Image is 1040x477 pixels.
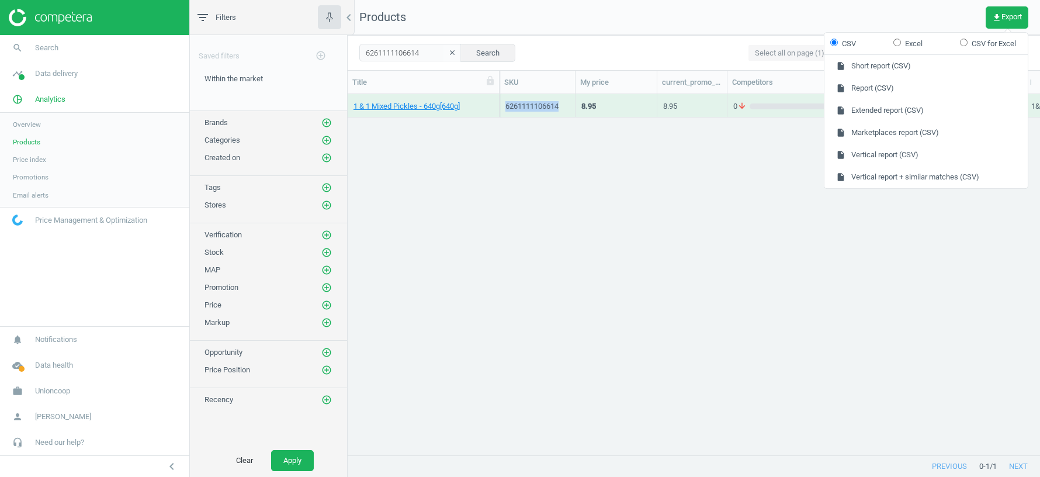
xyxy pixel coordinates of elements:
button: add_circle_outline [321,394,332,406]
button: Extended report (CSV) [824,99,1028,122]
span: Promotion [204,283,238,292]
div: Title [352,77,494,88]
img: ajHJNr6hYgQAAAAASUVORK5CYII= [9,9,92,26]
button: add_circle_outline [321,364,332,376]
i: add_circle_outline [321,265,332,275]
i: insert_drive_file [836,62,845,71]
button: add_circle_outline [321,134,332,146]
span: Price Management & Optimization [35,215,147,226]
button: Search [460,44,515,61]
span: Products [359,10,406,24]
i: add_circle_outline [321,282,332,293]
span: Created on [204,153,240,162]
i: notifications [6,329,29,351]
div: current_promo_price [662,77,722,88]
span: 0 - 1 [979,461,990,472]
button: add_circle_outline [321,282,332,293]
div: 8.95 [581,101,596,112]
div: 6261111106614 [505,101,569,112]
img: wGWNvw8QSZomAAAAABJRU5ErkJggg== [12,215,23,226]
button: add_circle_outline [321,347,332,358]
span: MAP [204,265,220,274]
button: Marketplaces report (CSV) [824,122,1028,144]
button: add_circle_outline [321,264,332,276]
button: next [997,456,1040,477]
button: add_circle_outline [321,199,332,211]
i: insert_drive_file [836,106,845,115]
button: add_circle_outline [321,317,332,329]
i: search [6,37,29,59]
i: work [6,380,29,402]
span: Export [992,13,1022,22]
i: headset_mic [6,431,29,454]
button: add_circle_outline [321,299,332,311]
div: Saved filters [190,35,347,68]
i: insert_drive_file [836,128,845,137]
button: add_circle_outline [321,152,332,164]
i: add_circle_outline [321,135,332,146]
span: Price Position [204,365,250,374]
button: previous [920,456,979,477]
span: Email alerts [13,191,48,200]
button: Short report (CSV) [824,56,1028,78]
span: Need our help? [35,437,84,448]
i: add_circle_outline [321,182,332,193]
span: Brands [204,118,228,127]
span: Promotions [13,172,48,182]
i: add_circle_outline [316,50,326,61]
i: clear [448,49,456,57]
i: insert_drive_file [836,150,845,160]
button: add_circle_outline [321,117,332,129]
button: clear [443,45,461,61]
span: Stores [204,201,226,209]
i: timeline [6,63,29,85]
button: Apply [271,450,314,471]
button: get_appExport [986,6,1028,29]
span: 0 [733,101,750,112]
button: Vertical report (CSV) [824,144,1028,166]
span: Recency [204,395,233,404]
span: Select all on page (1) [755,48,824,58]
span: Verification [204,230,242,239]
span: Products [13,137,40,147]
span: [PERSON_NAME] [35,412,91,422]
span: Data delivery [35,68,78,79]
span: Overview [13,120,41,129]
a: 1 & 1 Mixed Pickles - 640g[640g] [353,101,460,112]
i: add_circle_outline [321,200,332,210]
label: Excel [893,39,923,49]
span: Stock [204,248,224,257]
i: add_circle_outline [321,317,332,328]
div: SKU [504,77,570,88]
input: SKU/Title search [359,44,462,61]
i: cloud_done [6,354,29,376]
button: Clear [224,450,265,471]
div: grid [348,94,1040,456]
span: Opportunity [204,348,242,357]
i: insert_drive_file [836,172,845,182]
i: add_circle_outline [321,395,332,405]
span: / 1 [990,461,997,472]
i: add_circle_outline [321,247,332,258]
i: filter_list [196,11,210,25]
span: Price [204,300,221,309]
button: Select all on page (1) [748,45,831,61]
span: Filters [216,12,236,23]
button: Report (CSV) [824,78,1028,100]
span: Price index [13,155,46,164]
button: add_circle_outline [321,182,332,193]
span: Unioncoop [35,386,70,396]
i: arrow_downward [737,101,747,112]
span: Within the market [204,74,263,83]
i: chevron_left [165,459,179,473]
i: add_circle_outline [321,365,332,375]
button: add_circle_outline [321,229,332,241]
span: Data health [35,360,73,371]
label: CSV for Excel [960,39,1016,49]
i: pie_chart_outlined [6,88,29,110]
i: add_circle_outline [321,347,332,358]
i: insert_drive_file [836,84,845,93]
label: CSV [830,39,856,49]
i: add_circle_outline [321,230,332,240]
span: Categories [204,136,240,144]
